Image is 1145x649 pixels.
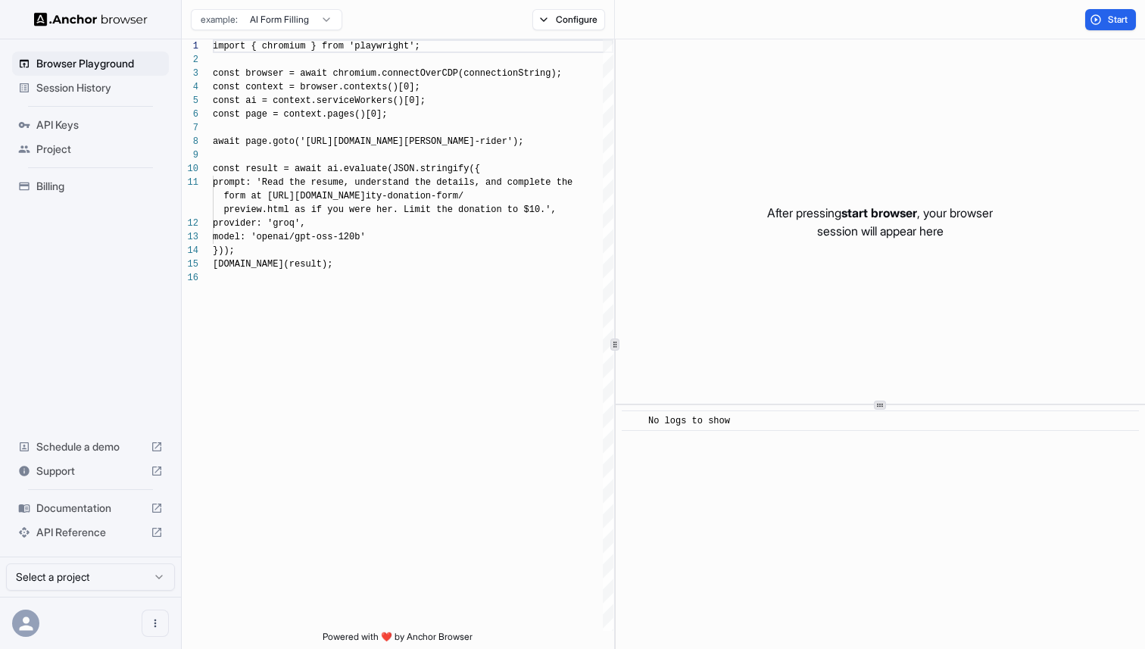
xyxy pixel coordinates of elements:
[213,136,475,147] span: await page.goto('[URL][DOMAIN_NAME][PERSON_NAME]
[182,230,198,244] div: 13
[12,174,169,198] div: Billing
[201,14,238,26] span: example:
[12,113,169,137] div: API Keys
[629,413,637,429] span: ​
[12,496,169,520] div: Documentation
[182,94,198,108] div: 5
[213,109,387,120] span: const page = context.pages()[0];
[475,136,524,147] span: -rider');
[213,95,426,106] span: const ai = context.serviceWorkers()[0];
[532,9,606,30] button: Configure
[213,218,305,229] span: provider: 'groq',
[182,162,198,176] div: 10
[213,177,475,188] span: prompt: 'Read the resume, understand the details
[12,459,169,483] div: Support
[213,82,420,92] span: const context = browser.contexts()[0];
[12,51,169,76] div: Browser Playground
[34,12,148,27] img: Anchor Logo
[182,271,198,285] div: 16
[36,525,145,540] span: API Reference
[12,435,169,459] div: Schedule a demo
[213,41,420,51] span: import { chromium } from 'playwright';
[366,191,464,201] span: ity-donation-form/
[1085,9,1136,30] button: Start
[213,232,366,242] span: model: 'openai/gpt-oss-120b'
[223,204,496,215] span: preview.html as if you were her. Limit the donatio
[36,80,163,95] span: Session History
[142,610,169,637] button: Open menu
[182,176,198,189] div: 11
[1108,14,1129,26] span: Start
[496,204,556,215] span: n to $10.',
[475,177,573,188] span: , and complete the
[213,245,235,256] span: }));
[12,137,169,161] div: Project
[767,204,993,240] p: After pressing , your browser session will appear here
[36,439,145,454] span: Schedule a demo
[36,56,163,71] span: Browser Playground
[648,416,730,426] span: No logs to show
[213,68,485,79] span: const browser = await chromium.connectOverCDP(conn
[182,148,198,162] div: 9
[36,463,145,479] span: Support
[213,259,332,270] span: [DOMAIN_NAME](result);
[182,244,198,257] div: 14
[12,520,169,544] div: API Reference
[12,76,169,100] div: Session History
[485,68,562,79] span: ectionString);
[323,631,473,649] span: Powered with ❤️ by Anchor Browser
[182,67,198,80] div: 3
[36,501,145,516] span: Documentation
[182,53,198,67] div: 2
[182,217,198,230] div: 12
[182,108,198,121] div: 6
[223,191,365,201] span: form at [URL][DOMAIN_NAME]
[36,179,163,194] span: Billing
[182,121,198,135] div: 7
[182,39,198,53] div: 1
[182,80,198,94] div: 4
[182,257,198,271] div: 15
[182,135,198,148] div: 8
[36,142,163,157] span: Project
[213,164,480,174] span: const result = await ai.evaluate(JSON.stringify({
[36,117,163,133] span: API Keys
[841,205,917,220] span: start browser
